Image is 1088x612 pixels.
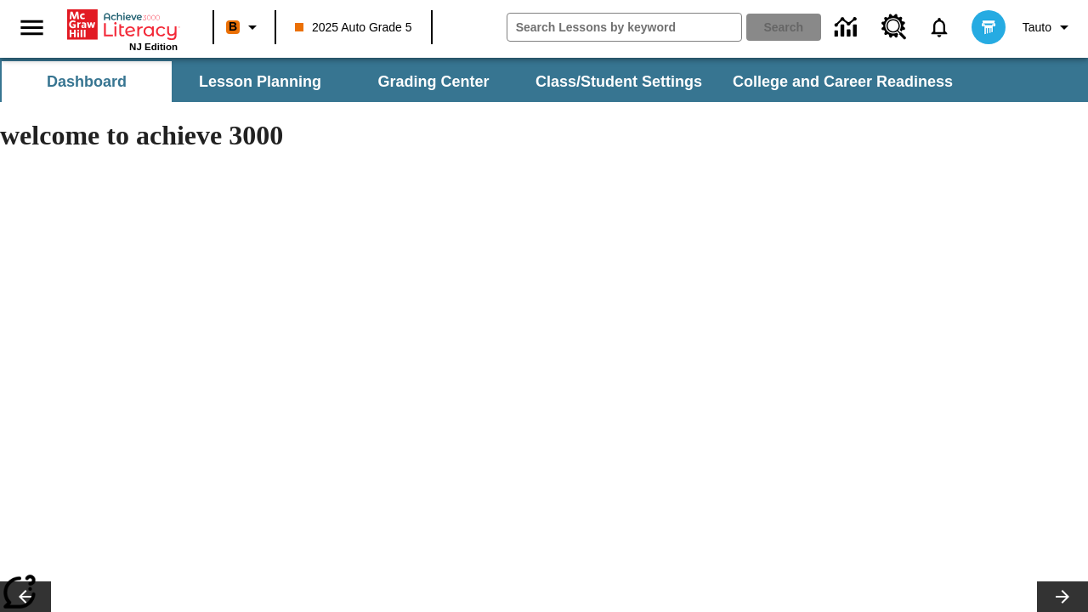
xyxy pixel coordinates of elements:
button: Grading Center [348,61,518,102]
a: Home [67,8,178,42]
span: NJ Edition [129,42,178,52]
button: Class/Student Settings [522,61,716,102]
button: Boost Class color is orange. Change class color [219,12,269,42]
span: B [229,16,237,37]
img: avatar image [972,10,1006,44]
input: search field [507,14,741,41]
button: Lesson carousel, Next [1037,581,1088,612]
a: Data Center [824,4,871,51]
button: College and Career Readiness [719,61,966,102]
a: Notifications [917,5,961,49]
span: Tauto [1023,19,1051,37]
div: Home [67,6,178,52]
button: Select a new avatar [961,5,1016,49]
span: 2025 Auto Grade 5 [295,19,412,37]
button: Dashboard [2,61,172,102]
button: Profile/Settings [1016,12,1081,42]
a: Resource Center, Will open in new tab [871,4,917,50]
button: Open side menu [7,3,57,53]
button: Lesson Planning [175,61,345,102]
